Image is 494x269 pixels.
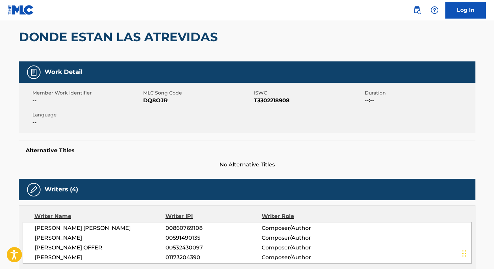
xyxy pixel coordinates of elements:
[26,147,469,154] h5: Alternative Titles
[262,244,349,252] span: Composer/Author
[19,29,221,45] h2: DONDE ESTAN LAS ATREVIDAS
[254,89,363,97] span: ISWC
[165,253,261,262] span: 01173204390
[143,97,252,105] span: DQ8OJR
[460,237,494,269] iframe: Chat Widget
[32,89,141,97] span: Member Work Identifier
[30,186,38,194] img: Writers
[165,224,261,232] span: 00860769108
[35,234,166,242] span: [PERSON_NAME]
[254,97,363,105] span: T3302218908
[410,3,424,17] a: Public Search
[35,244,166,252] span: [PERSON_NAME] OFFER
[165,212,262,220] div: Writer IPI
[30,68,38,76] img: Work Detail
[143,89,252,97] span: MLC Song Code
[460,237,494,269] div: Widget de chat
[35,224,166,232] span: [PERSON_NAME] [PERSON_NAME]
[34,212,166,220] div: Writer Name
[262,234,349,242] span: Composer/Author
[45,68,82,76] h5: Work Detail
[262,212,349,220] div: Writer Role
[8,5,34,15] img: MLC Logo
[165,234,261,242] span: 00591490135
[428,3,441,17] div: Help
[445,2,486,19] a: Log In
[165,244,261,252] span: 00532430097
[462,243,466,264] div: Arrastar
[35,253,166,262] span: [PERSON_NAME]
[431,6,439,14] img: help
[19,161,475,169] span: No Alternative Titles
[365,97,474,105] span: --:--
[262,224,349,232] span: Composer/Author
[32,97,141,105] span: --
[32,118,141,127] span: --
[262,253,349,262] span: Composer/Author
[45,186,78,193] h5: Writers (4)
[32,111,141,118] span: Language
[413,6,421,14] img: search
[365,89,474,97] span: Duration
